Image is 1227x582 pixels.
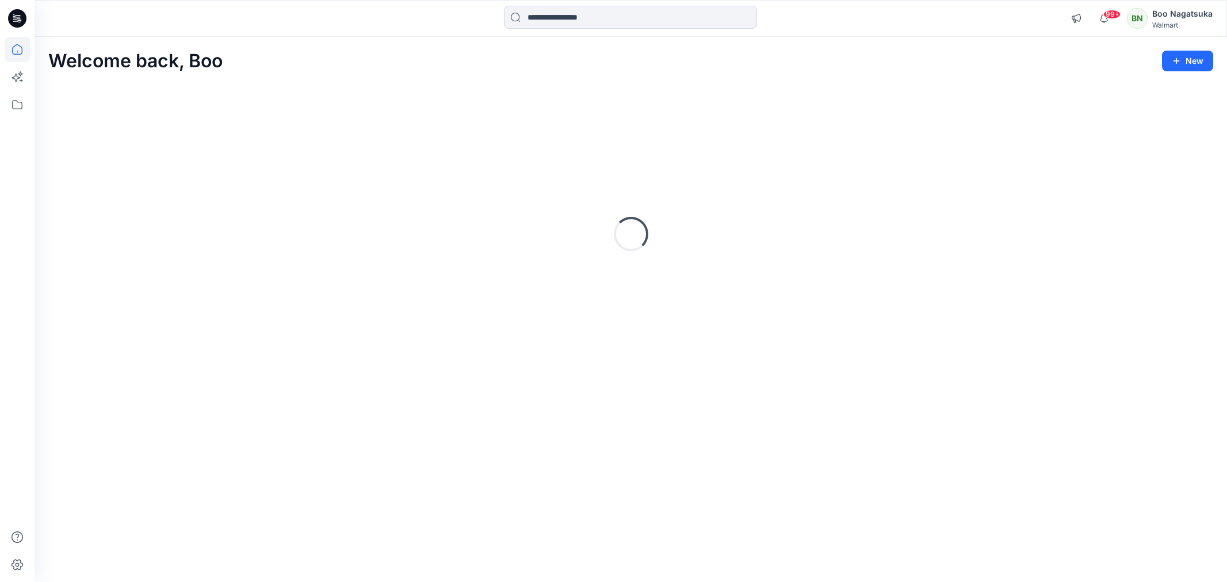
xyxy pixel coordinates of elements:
[1152,7,1213,21] div: Boo Nagatsuka
[1162,51,1213,71] button: New
[1127,8,1148,29] div: BN
[1152,21,1213,29] div: Walmart
[1103,10,1121,19] span: 99+
[48,51,223,72] h2: Welcome back, Boo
